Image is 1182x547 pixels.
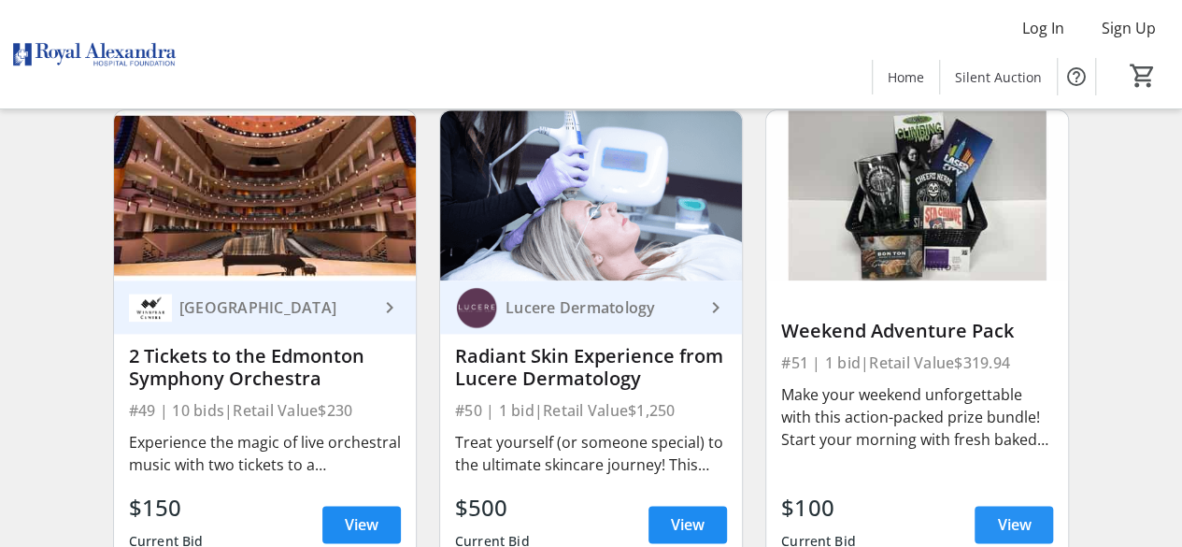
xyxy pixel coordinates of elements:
[1058,58,1095,95] button: Help
[781,350,1053,376] div: #51 | 1 bid | Retail Value $319.94
[11,7,178,101] img: Royal Alexandra Hospital Foundation's Logo
[129,345,401,390] div: 2 Tickets to the Edmonton Symphony Orchestra
[172,298,378,317] div: [GEOGRAPHIC_DATA]
[129,397,401,424] div: #49 | 10 bids | Retail Value $230
[114,110,416,281] img: 2 Tickets to the Edmonton Symphony Orchestra
[648,506,727,543] a: View
[1087,13,1171,43] button: Sign Up
[975,506,1053,543] a: View
[671,513,705,536] span: View
[455,431,727,476] div: Treat yourself (or someone special) to the ultimate skincare journey! This exclusive package incl...
[705,296,727,319] mat-icon: keyboard_arrow_right
[345,513,378,536] span: View
[888,67,924,87] span: Home
[781,491,856,525] div: $100
[1102,17,1156,39] span: Sign Up
[1126,59,1160,93] button: Cart
[455,345,727,390] div: Radiant Skin Experience from Lucere Dermatology
[440,281,742,334] a: Lucere DermatologyLucere Dermatology
[129,491,204,525] div: $150
[498,298,705,317] div: Lucere Dermatology
[955,67,1042,87] span: Silent Auction
[781,383,1053,451] div: Make your weekend unforgettable with this action-packed prize bundle! Start your morning with fre...
[378,296,401,319] mat-icon: keyboard_arrow_right
[455,286,498,329] img: Lucere Dermatology
[1022,17,1064,39] span: Log In
[1007,13,1079,43] button: Log In
[455,397,727,424] div: #50 | 1 bid | Retail Value $1,250
[766,110,1068,281] img: Weekend Adventure Pack
[129,431,401,476] div: Experience the magic of live orchestral music with two tickets to a performance by the Edmonton S...
[455,491,530,525] div: $500
[940,60,1057,94] a: Silent Auction
[129,286,172,329] img: Winspear Centre
[440,110,742,281] img: Radiant Skin Experience from Lucere Dermatology
[322,506,401,543] a: View
[114,281,416,334] a: Winspear Centre[GEOGRAPHIC_DATA]
[873,60,939,94] a: Home
[997,513,1031,536] span: View
[781,320,1053,342] div: Weekend Adventure Pack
